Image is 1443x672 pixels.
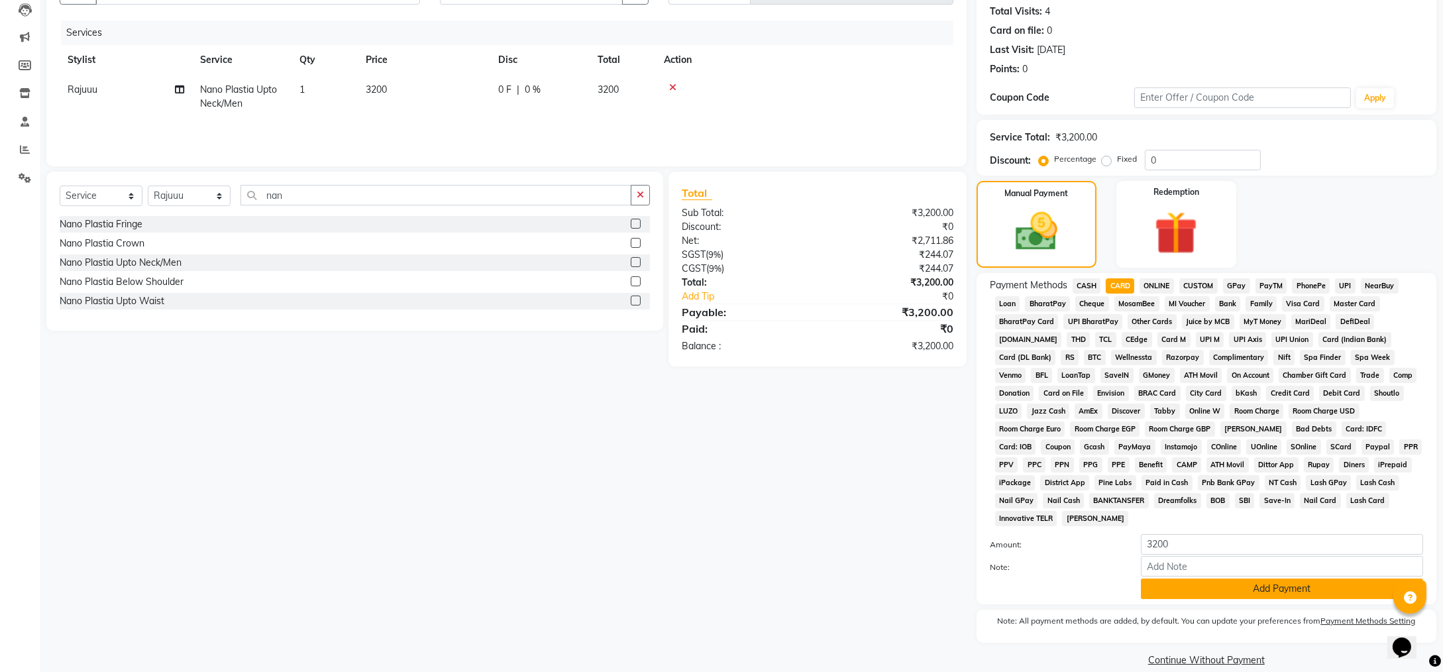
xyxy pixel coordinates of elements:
span: PayTM [1256,278,1287,294]
span: 0 F [498,83,511,97]
span: iPackage [995,475,1036,490]
span: Room Charge Euro [995,421,1065,437]
span: CASH [1073,278,1101,294]
th: Price [358,45,490,75]
div: Nano Plastia Upto Waist [60,294,164,308]
span: Nift [1273,350,1295,365]
span: Room Charge [1230,404,1283,419]
span: Diners [1339,457,1369,473]
span: Payment Methods [990,278,1067,292]
span: NT Cash [1265,475,1301,490]
span: Lash Card [1346,493,1389,508]
button: Apply [1356,88,1394,108]
span: Online W [1185,404,1225,419]
span: Card on File [1039,386,1088,401]
a: Continue Without Payment [979,653,1434,667]
span: Card (Indian Bank) [1318,332,1391,347]
div: ₹2,711.86 [818,234,963,248]
span: Room Charge EGP [1070,421,1140,437]
span: Lash GPay [1306,475,1351,490]
div: Card on file: [990,24,1044,38]
span: 3200 [366,84,387,95]
span: BFL [1031,368,1052,383]
span: On Account [1227,368,1273,383]
span: Paid in Cash [1142,475,1193,490]
span: THD [1067,332,1090,347]
label: Amount: [980,539,1131,551]
div: Nano Plastia Crown [60,237,144,251]
span: bKash [1232,386,1261,401]
div: Net: [672,234,818,248]
div: Services [61,21,963,45]
span: NearBuy [1361,278,1399,294]
span: Credit Card [1266,386,1314,401]
span: PayMaya [1114,439,1155,455]
span: [DOMAIN_NAME] [995,332,1062,347]
input: Add Note [1141,556,1423,577]
div: Total: [672,276,818,290]
span: RS [1061,350,1079,365]
div: ₹3,200.00 [818,206,963,220]
span: BharatPay [1025,296,1070,311]
span: Rupay [1304,457,1334,473]
span: ATH Movil [1206,457,1249,473]
div: ₹244.07 [818,248,963,262]
div: 4 [1045,5,1050,19]
div: Coupon Code [990,91,1134,105]
span: District App [1040,475,1089,490]
span: Family [1246,296,1277,311]
th: Total [590,45,656,75]
span: 9% [709,263,721,274]
span: Cheque [1075,296,1109,311]
label: Percentage [1054,153,1096,165]
span: Coupon [1041,439,1075,455]
label: Manual Payment [1004,188,1068,199]
input: Enter Offer / Coupon Code [1134,87,1351,108]
th: Action [656,45,953,75]
span: [PERSON_NAME] [1062,511,1128,526]
span: Jazz Cash [1027,404,1069,419]
span: Card: IDFC [1342,421,1387,437]
span: UPI [1335,278,1356,294]
span: Razorpay [1162,350,1204,365]
span: Spa Finder [1300,350,1346,365]
div: Sub Total: [672,206,818,220]
div: Discount: [672,220,818,234]
span: UPI M [1196,332,1224,347]
span: MI Voucher [1165,296,1210,311]
span: GPay [1223,278,1250,294]
span: Pine Labs [1095,475,1136,490]
div: Balance : [672,339,818,353]
span: TCL [1095,332,1116,347]
label: Note: [980,561,1131,573]
div: 0 [1022,62,1028,76]
th: Disc [490,45,590,75]
span: MyT Money [1240,314,1286,329]
label: Note: All payment methods are added, by default. You can update your preferences from [990,615,1423,632]
span: PPC [1023,457,1045,473]
span: Nail Card [1300,493,1341,508]
span: Nail GPay [995,493,1038,508]
span: [PERSON_NAME] [1220,421,1287,437]
span: Master Card [1330,296,1380,311]
span: SaveIN [1100,368,1134,383]
span: Dittor App [1254,457,1299,473]
span: Chamber Gift Card [1279,368,1351,383]
div: Nano Plastia Fringe [60,217,142,231]
span: Bad Debts [1292,421,1336,437]
div: Payable: [672,304,818,320]
span: BOB [1206,493,1230,508]
span: Card (DL Bank) [995,350,1056,365]
span: PPE [1108,457,1130,473]
div: Service Total: [990,131,1050,144]
span: SOnline [1287,439,1321,455]
div: ( ) [672,248,818,262]
span: COnline [1207,439,1242,455]
span: Visa Card [1282,296,1324,311]
span: Loan [995,296,1020,311]
span: CGST [682,262,706,274]
span: Card: IOB [995,439,1036,455]
span: Complimentary [1209,350,1269,365]
div: ₹0 [818,220,963,234]
span: SBI [1235,493,1255,508]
